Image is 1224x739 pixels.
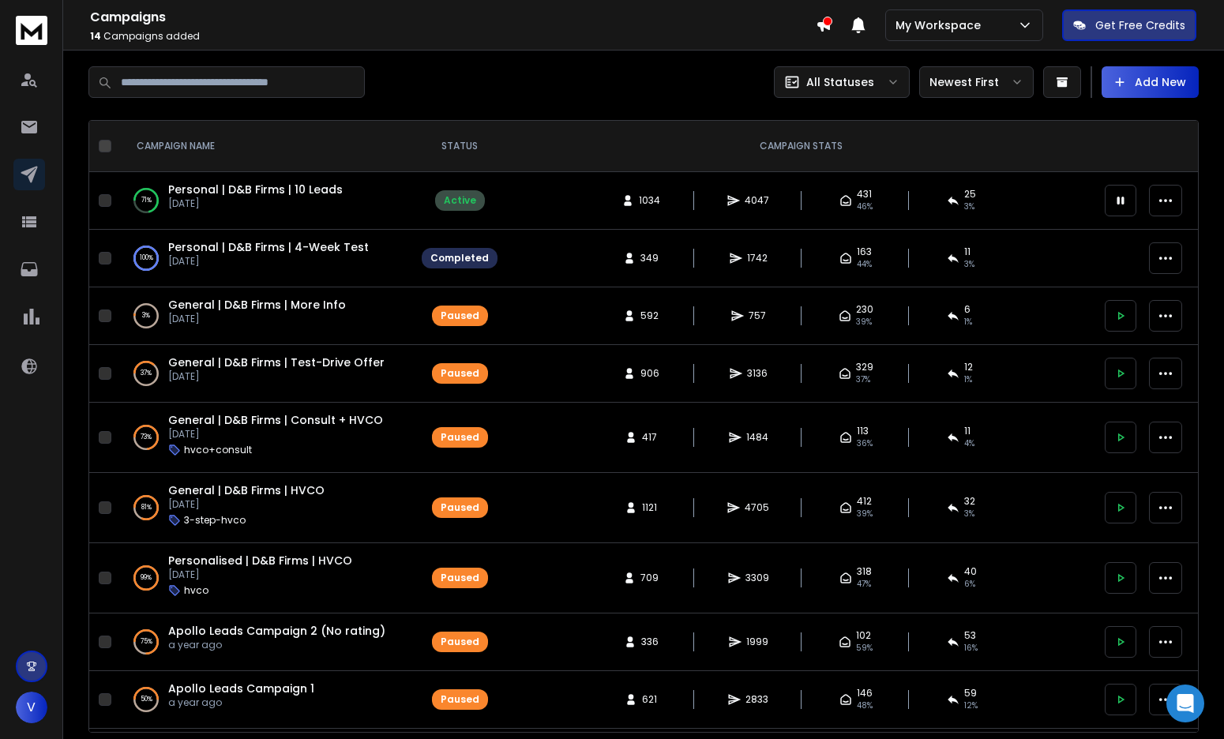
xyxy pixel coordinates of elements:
[747,252,768,264] span: 1742
[964,303,971,316] span: 6
[640,572,659,584] span: 709
[441,501,479,514] div: Paused
[1095,17,1185,33] p: Get Free Credits
[964,565,977,578] span: 40
[964,201,974,213] span: 3 %
[118,287,412,345] td: 3%General | D&B Firms | More Info[DATE]
[964,437,974,450] span: 4 %
[746,431,768,444] span: 1484
[857,565,872,578] span: 318
[168,297,346,313] a: General | D&B Firms | More Info
[168,696,314,709] p: a year ago
[118,230,412,287] td: 100%Personal | D&B Firms | 4-Week Test[DATE]
[857,437,873,450] span: 36 %
[857,578,871,591] span: 47 %
[118,403,412,473] td: 73%General | D&B Firms | Consult + HVCO[DATE]hvco+consult
[642,501,658,514] span: 1121
[168,255,369,268] p: [DATE]
[168,428,383,441] p: [DATE]
[118,543,412,613] td: 99%Personalised | D&B Firms | HVCO[DATE]hvco
[745,693,768,706] span: 2833
[168,313,346,325] p: [DATE]
[184,584,208,597] p: hvco
[747,367,768,380] span: 3136
[118,473,412,543] td: 81%General | D&B Firms | HVCO[DATE]3-step-hvco
[168,623,385,639] a: Apollo Leads Campaign 2 (No rating)
[895,17,987,33] p: My Workspace
[856,629,871,642] span: 102
[168,354,385,370] a: General | D&B Firms | Test-Drive Offer
[1062,9,1196,41] button: Get Free Credits
[964,316,972,328] span: 1 %
[441,572,479,584] div: Paused
[141,430,152,445] p: 73 %
[964,425,971,437] span: 11
[118,172,412,230] td: 71%Personal | D&B Firms | 10 Leads[DATE]
[168,553,352,568] a: Personalised | D&B Firms | HVCO
[964,578,975,591] span: 6 %
[168,498,325,511] p: [DATE]
[168,482,325,498] a: General | D&B Firms | HVCO
[964,642,978,655] span: 16 %
[168,639,385,651] p: a year ago
[857,495,872,508] span: 412
[964,508,974,520] span: 3 %
[857,425,869,437] span: 113
[856,642,873,655] span: 59 %
[964,700,978,712] span: 12 %
[184,514,246,527] p: 3-step-hvco
[856,361,873,373] span: 329
[964,629,976,642] span: 53
[118,121,412,172] th: CAMPAIGN NAME
[857,201,873,213] span: 46 %
[141,692,152,707] p: 50 %
[430,252,489,264] div: Completed
[441,367,479,380] div: Paused
[168,681,314,696] a: Apollo Leads Campaign 1
[745,501,769,514] span: 4705
[90,30,816,43] p: Campaigns added
[168,182,343,197] a: Personal | D&B Firms | 10 Leads
[964,258,974,271] span: 3 %
[441,309,479,322] div: Paused
[441,693,479,706] div: Paused
[856,303,873,316] span: 230
[141,366,152,381] p: 37 %
[118,345,412,403] td: 37%General | D&B Firms | Test-Drive Offer[DATE]
[964,361,973,373] span: 12
[168,412,383,428] a: General | D&B Firms | Consult + HVCO
[168,197,343,210] p: [DATE]
[441,636,479,648] div: Paused
[919,66,1034,98] button: Newest First
[444,194,476,207] div: Active
[90,29,101,43] span: 14
[168,568,352,581] p: [DATE]
[640,252,659,264] span: 349
[857,508,873,520] span: 39 %
[168,239,369,255] a: Personal | D&B Firms | 4-Week Test
[745,572,769,584] span: 3309
[964,495,975,508] span: 32
[118,671,412,729] td: 50%Apollo Leads Campaign 1a year ago
[749,309,766,322] span: 757
[142,308,150,324] p: 3 %
[964,246,971,258] span: 11
[118,613,412,671] td: 75%Apollo Leads Campaign 2 (No rating)a year ago
[1166,685,1204,722] div: Open Intercom Messenger
[1102,66,1199,98] button: Add New
[16,692,47,723] button: V
[184,444,252,456] p: hvco+consult
[90,8,816,27] h1: Campaigns
[507,121,1095,172] th: CAMPAIGN STATS
[857,246,872,258] span: 163
[964,188,976,201] span: 25
[412,121,507,172] th: STATUS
